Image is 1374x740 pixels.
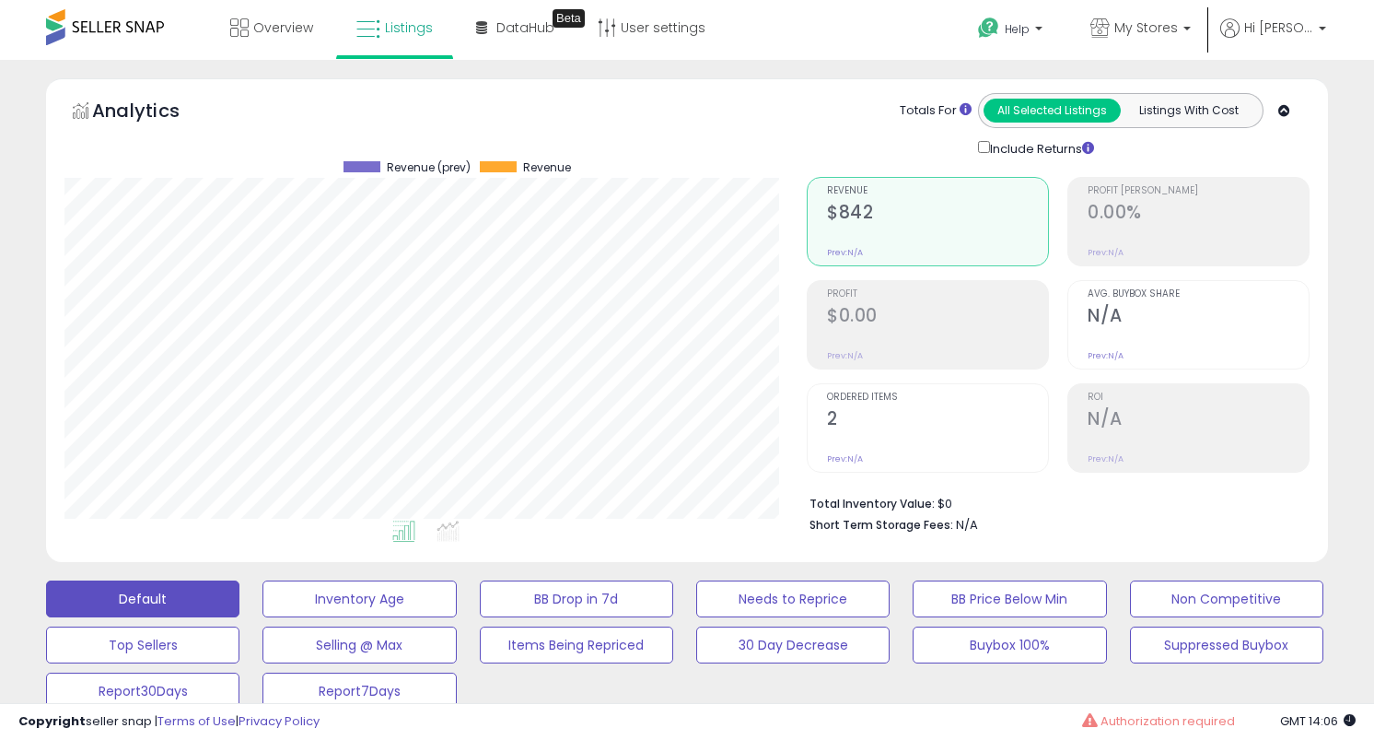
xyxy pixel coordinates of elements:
small: Prev: N/A [1088,247,1124,258]
span: My Stores [1114,18,1178,37]
span: N/A [956,516,978,534]
span: Ordered Items [827,393,1048,403]
i: Get Help [977,17,1000,40]
li: $0 [809,491,1296,513]
span: ROI [1088,393,1309,403]
button: Suppressed Buybox [1130,627,1323,664]
h2: 2 [827,408,1048,433]
button: Listings With Cost [1120,99,1257,123]
span: 2025-08-17 14:06 GMT [1280,712,1356,730]
span: Avg. Buybox Share [1088,289,1309,300]
button: Inventory Age [262,581,456,617]
button: Non Competitive [1130,581,1323,617]
button: BB Price Below Min [913,581,1106,617]
button: Default [46,581,239,617]
span: Help [1005,21,1030,37]
h2: $0.00 [827,305,1048,330]
h2: N/A [1088,305,1309,330]
h5: Analytics [92,98,215,128]
button: All Selected Listings [984,99,1121,123]
strong: Copyright [18,712,86,730]
div: Tooltip anchor [553,9,585,28]
span: Hi [PERSON_NAME] [1244,18,1313,37]
a: Terms of Use [157,712,236,730]
b: Total Inventory Value: [809,496,935,511]
button: Buybox 100% [913,627,1106,664]
button: 30 Day Decrease [696,627,890,664]
button: Report7Days [262,673,456,710]
a: Hi [PERSON_NAME] [1220,18,1326,60]
small: Prev: N/A [827,453,863,464]
div: seller snap | | [18,713,320,731]
small: Prev: N/A [1088,453,1124,464]
span: Listings [385,18,433,37]
button: Top Sellers [46,627,239,664]
button: Selling @ Max [262,627,456,664]
button: Report30Days [46,673,239,710]
a: Privacy Policy [239,712,320,730]
span: Overview [253,18,313,37]
button: BB Drop in 7d [480,581,673,617]
h2: N/A [1088,408,1309,433]
b: Short Term Storage Fees: [809,517,953,533]
span: Revenue (prev) [387,161,471,174]
span: Profit [PERSON_NAME] [1088,186,1309,196]
div: Totals For [900,102,972,120]
div: Include Returns [964,137,1116,159]
span: Revenue [827,186,1048,196]
button: Items Being Repriced [480,627,673,664]
span: Profit [827,289,1048,300]
span: Authorization required [1100,712,1235,730]
small: Prev: N/A [827,247,863,258]
span: Revenue [523,161,571,174]
small: Prev: N/A [1088,350,1124,361]
a: Help [963,3,1061,60]
span: DataHub [496,18,554,37]
h2: 0.00% [1088,202,1309,227]
button: Needs to Reprice [696,581,890,617]
small: Prev: N/A [827,350,863,361]
h2: $842 [827,202,1048,227]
